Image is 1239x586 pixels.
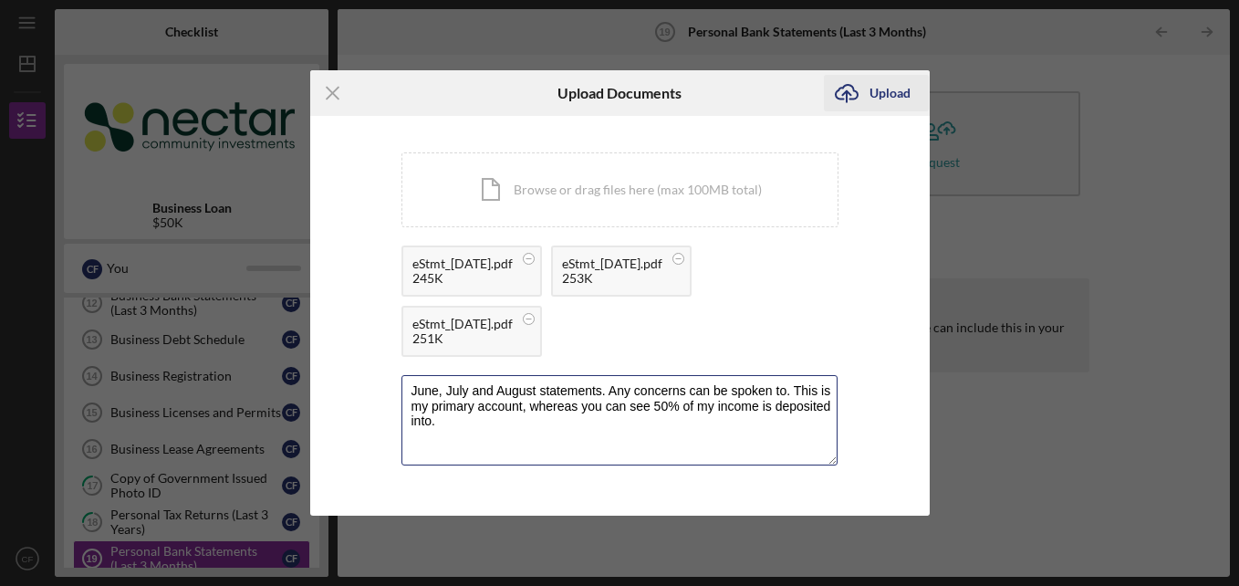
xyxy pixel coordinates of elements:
[557,85,682,101] h6: Upload Documents
[412,317,513,331] div: eStmt_[DATE].pdf
[412,271,513,286] div: 245K
[562,256,662,271] div: eStmt_[DATE].pdf
[562,271,662,286] div: 253K
[401,375,838,465] textarea: June, July and August statements. Any concerns can be spoken to. This is my primary account, wher...
[412,331,513,346] div: 251K
[412,256,513,271] div: eStmt_[DATE].pdf
[824,75,929,111] button: Upload
[869,75,911,111] div: Upload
